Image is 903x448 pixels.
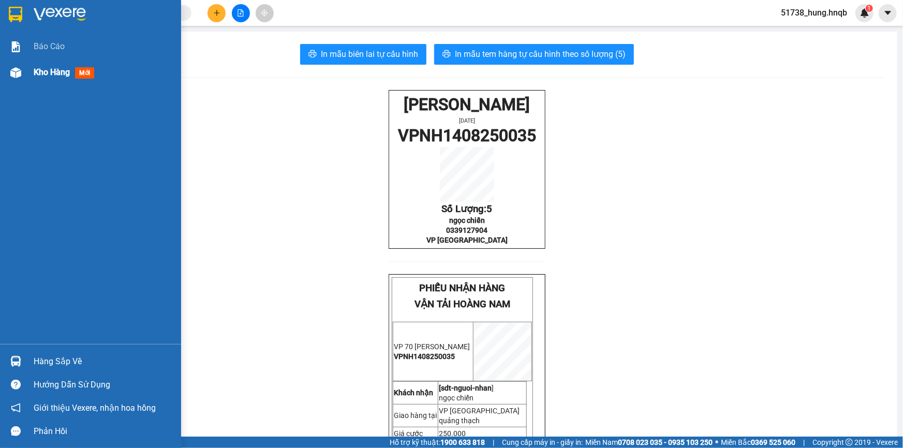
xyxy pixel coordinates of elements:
[321,48,418,61] span: In mẫu biên lai tự cấu hình
[442,50,451,59] span: printer
[867,5,871,12] span: 1
[25,19,121,30] span: VẬN TẢI HOÀNG NAM
[883,8,893,18] span: caret-down
[404,95,530,114] span: [PERSON_NAME]
[420,282,506,294] span: PHIẾU NHẬN HÀNG
[10,41,21,52] img: solution-icon
[866,5,873,12] sup: 1
[300,44,426,65] button: printerIn mẫu biên lai tự cấu hình
[486,203,492,215] span: 5
[11,426,21,436] span: message
[446,226,487,234] span: 0339127904
[415,298,510,310] span: VẬN TẢI HOÀNG NAM
[10,67,21,78] img: warehouse-icon
[30,6,116,17] span: PHIẾU NHẬN HÀNG
[34,40,65,53] span: Báo cáo
[11,403,21,413] span: notification
[585,437,713,448] span: Miền Nam
[860,8,869,18] img: icon-new-feature
[440,438,485,446] strong: 1900 633 818
[34,67,70,77] span: Kho hàng
[394,389,433,397] strong: Khách nhận
[803,437,805,448] span: |
[721,437,795,448] span: Miền Bắc
[5,57,67,77] span: VP 70 [PERSON_NAME]
[261,9,268,17] span: aim
[393,404,438,427] td: Giao hàng tại
[439,407,520,415] span: VP [GEOGRAPHIC_DATA]
[393,427,438,440] td: Giá cước
[10,356,21,367] img: warehouse-icon
[426,236,508,244] span: VP [GEOGRAPHIC_DATA]
[34,377,173,393] div: Hướng dẫn sử dụng
[459,117,475,124] span: [DATE]
[493,437,494,448] span: |
[502,437,583,448] span: Cung cấp máy in - giấy in:
[439,416,480,425] span: quảng thạch
[208,4,226,22] button: plus
[751,438,795,446] strong: 0369 525 060
[715,440,718,444] span: ⚪️
[455,48,626,61] span: In mẫu tem hàng tự cấu hình theo số lượng (5)
[398,126,536,145] span: VPNH1408250035
[308,50,317,59] span: printer
[439,429,466,438] span: 250.000
[390,437,485,448] span: Hỗ trợ kỹ thuật:
[618,438,713,446] strong: 0708 023 035 - 0935 103 250
[439,394,473,402] span: ngọc chiến
[394,352,455,361] span: VPNH1408250035
[9,7,22,22] img: logo-vxr
[879,4,897,22] button: caret-down
[34,401,156,414] span: Giới thiệu Vexere, nhận hoa hồng
[434,44,634,65] button: printerIn mẫu tem hàng tự cấu hình theo số lượng (5)
[11,380,21,390] span: question-circle
[237,9,244,17] span: file-add
[394,342,470,351] span: VP 70 [PERSON_NAME]
[34,424,173,439] div: Phản hồi
[75,67,94,79] span: mới
[232,4,250,22] button: file-add
[846,439,853,446] span: copyright
[34,354,173,369] div: Hàng sắp về
[439,384,492,392] strong: [sdt-nguoi-nhan
[773,6,855,19] span: 51738_hung.hnqb
[256,4,274,22] button: aim
[439,384,494,392] span: ]
[213,9,220,17] span: plus
[449,216,485,225] span: ngọc chiến
[441,203,492,215] span: Số Lượng:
